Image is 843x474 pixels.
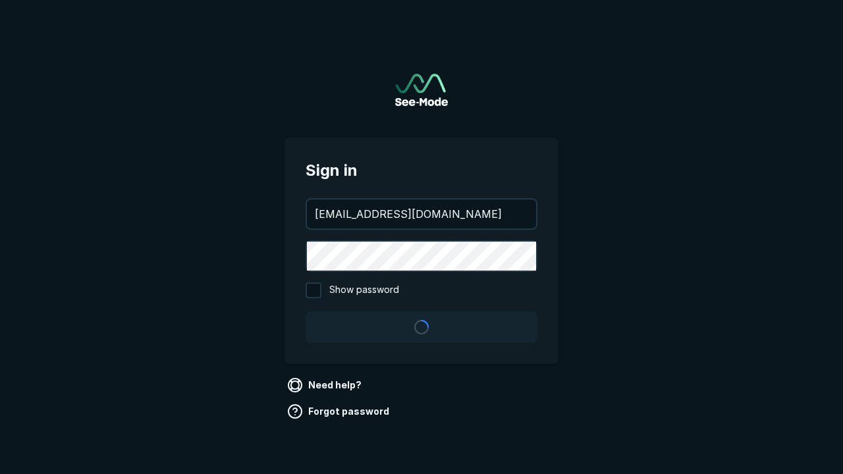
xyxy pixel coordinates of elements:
a: Forgot password [285,401,394,422]
img: See-Mode Logo [395,74,448,106]
span: Sign in [306,159,537,182]
input: your@email.com [307,199,536,228]
span: Show password [329,282,399,298]
a: Go to sign in [395,74,448,106]
a: Need help? [285,375,367,396]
